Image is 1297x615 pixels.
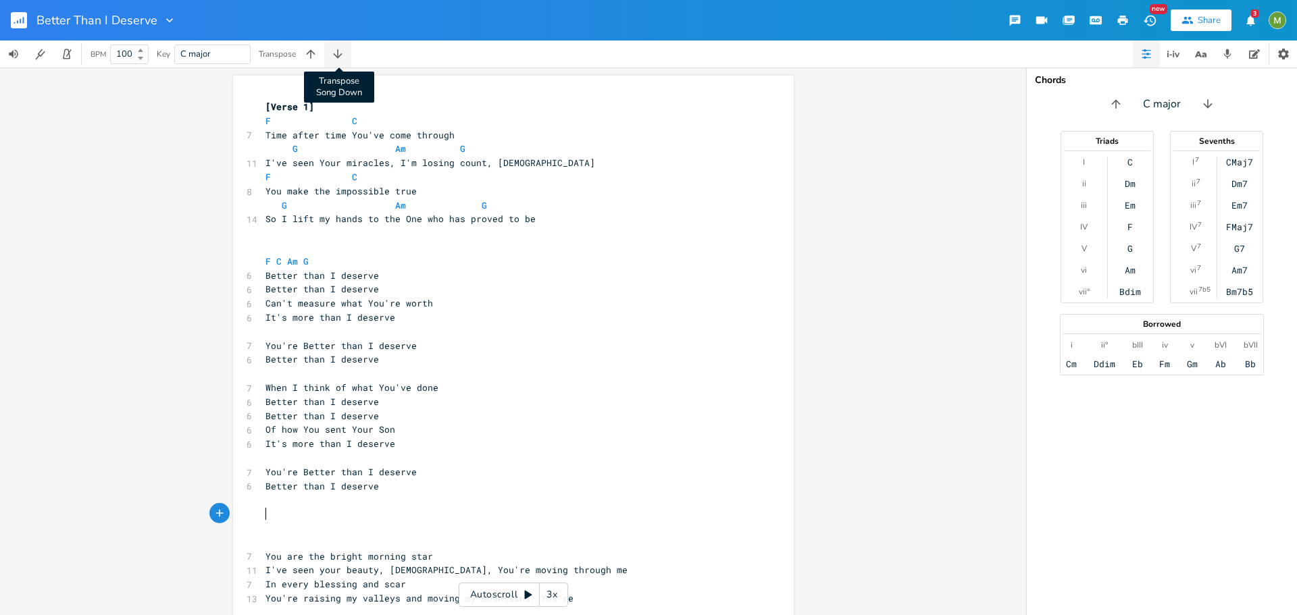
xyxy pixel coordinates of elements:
span: C [352,171,357,183]
div: 3x [540,583,564,607]
div: New [1150,4,1167,14]
div: Eb [1132,358,1143,369]
span: G [303,255,309,267]
span: [Verse 1] [265,101,314,113]
span: You're raising my valleys and moving my mountains, You're [265,592,574,604]
div: iv [1162,340,1168,350]
div: Ab [1215,358,1226,369]
span: Am [395,142,406,155]
span: Better than I deserve [265,283,379,295]
sup: 7 [1197,263,1201,273]
span: G [293,142,298,155]
button: Transpose Song Down [324,41,351,68]
div: 3 [1251,9,1258,18]
span: G [282,199,287,211]
div: iii [1081,200,1087,211]
div: iii [1190,200,1196,211]
span: G [482,199,487,211]
span: F [265,115,271,127]
span: You're Better than I deserve [265,466,417,478]
div: Am [1125,265,1136,275]
div: G7 [1234,243,1245,254]
div: F [1127,221,1133,232]
div: i [1071,340,1073,350]
span: Better than I deserve [265,410,379,422]
div: CMaj7 [1226,157,1253,167]
div: IV [1190,221,1197,232]
span: It's more than I deserve [265,311,395,323]
div: Transpose [259,50,296,58]
div: Em [1125,200,1136,211]
sup: 7 [1197,241,1201,252]
div: ii° [1101,340,1108,350]
span: Am [395,199,406,211]
span: Am [287,255,298,267]
div: Autoscroll [459,583,568,607]
div: I [1083,157,1085,167]
span: Of how You sent Your Son [265,423,395,435]
div: vii [1190,286,1198,297]
span: F [265,171,271,183]
div: Dm [1125,178,1136,189]
div: Bm7b5 [1226,286,1253,297]
div: ii [1192,178,1196,189]
span: In every blessing and scar [265,578,406,590]
span: When I think of what You've done [265,381,438,394]
span: I've seen Your miracles, I'm losing count, [DEMOGRAPHIC_DATA] [265,157,595,169]
span: C major [180,48,211,60]
div: Am7 [1231,265,1248,275]
div: Ddim [1094,358,1115,369]
div: bVI [1215,340,1227,350]
sup: 7 [1198,219,1202,230]
div: G [1127,243,1133,254]
span: Better than I deserve [265,396,379,408]
span: Time after time You've come through [265,129,455,141]
span: You are the bright morning star [265,550,433,562]
span: C [276,255,282,267]
div: Gm [1187,358,1198,369]
button: Share [1171,9,1231,31]
sup: 7 [1197,198,1201,209]
span: Can't measure what You're worth [265,297,433,309]
span: Better than I deserve [265,269,379,282]
span: Better than I deserve [265,353,379,365]
sup: 7 [1196,176,1200,187]
button: New [1136,8,1163,32]
span: Better Than I Deserve [36,14,157,26]
sup: 7 [1195,155,1199,165]
div: Bb [1245,358,1256,369]
span: I've seen your beauty, [DEMOGRAPHIC_DATA], You're moving through me [265,564,628,576]
span: G [460,142,465,155]
div: Share [1198,14,1221,26]
span: You make the impossible true [265,185,417,197]
div: Em7 [1231,200,1248,211]
div: ii [1082,178,1086,189]
span: C [352,115,357,127]
span: It's more than I deserve [265,437,395,450]
div: v [1190,340,1194,350]
div: bVII [1244,340,1258,350]
div: C [1127,157,1133,167]
span: F [265,255,271,267]
div: Chords [1035,76,1289,85]
span: So I lift my hands to the One who has proved to be [265,213,536,225]
button: 3 [1237,8,1264,32]
div: vii° [1079,286,1090,297]
div: FMaj7 [1226,221,1253,232]
div: Bdim [1119,286,1141,297]
div: vi [1190,265,1196,275]
div: Borrowed [1061,320,1263,328]
div: V [1082,243,1087,254]
div: BPM [91,51,106,58]
div: Cm [1066,358,1077,369]
div: Key [157,50,170,58]
div: vi [1081,265,1087,275]
div: Fm [1159,358,1170,369]
div: Sevenths [1171,137,1263,145]
div: bIII [1132,340,1143,350]
div: IV [1080,221,1088,232]
span: C major [1143,97,1181,112]
sup: 7b5 [1198,284,1211,295]
div: V [1191,243,1196,254]
span: You're Better than I deserve [265,340,417,352]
